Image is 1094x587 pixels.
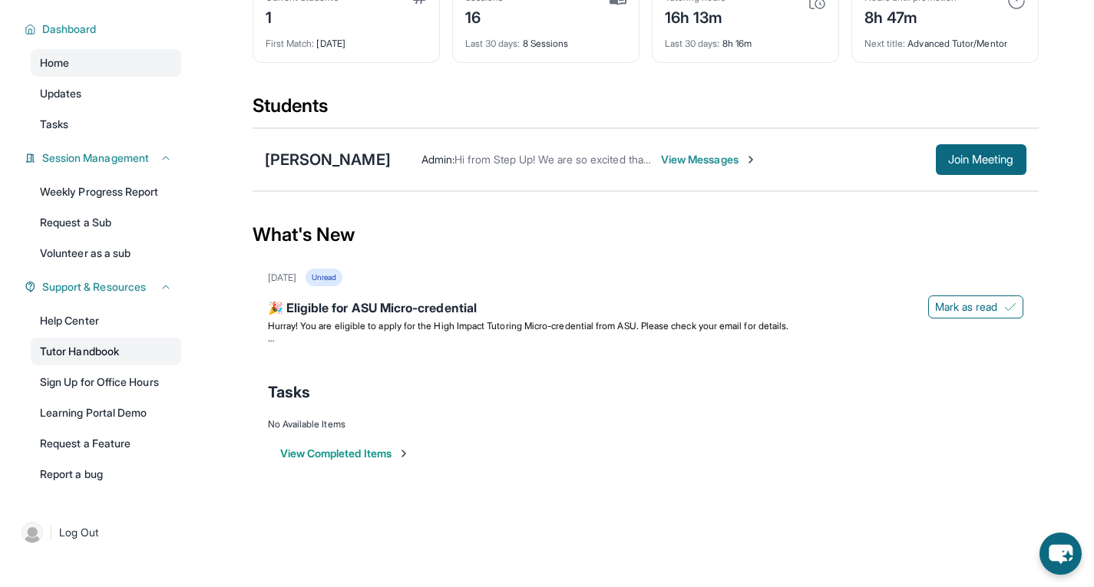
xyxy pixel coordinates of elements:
[661,152,757,167] span: View Messages
[465,28,626,50] div: 8 Sessions
[15,516,181,549] a: |Log Out
[266,28,427,50] div: [DATE]
[665,4,726,28] div: 16h 13m
[49,523,53,542] span: |
[864,38,906,49] span: Next title :
[31,430,181,457] a: Request a Feature
[936,144,1026,175] button: Join Meeting
[745,153,757,166] img: Chevron-Right
[36,21,172,37] button: Dashboard
[280,446,410,461] button: View Completed Items
[421,153,454,166] span: Admin :
[266,38,315,49] span: First Match :
[266,4,339,28] div: 1
[31,80,181,107] a: Updates
[935,299,998,315] span: Mark as read
[31,209,181,236] a: Request a Sub
[31,460,181,488] a: Report a bug
[31,49,181,77] a: Home
[265,149,391,170] div: [PERSON_NAME]
[42,279,146,295] span: Support & Resources
[36,150,172,166] button: Session Management
[31,178,181,206] a: Weekly Progress Report
[31,338,181,365] a: Tutor Handbook
[40,86,82,101] span: Updates
[253,201,1039,269] div: What's New
[268,418,1023,430] div: No Available Items
[42,21,97,37] span: Dashboard
[928,295,1023,318] button: Mark as read
[31,239,181,267] a: Volunteer as a sub
[21,522,43,543] img: user-img
[268,320,789,331] span: Hurray! You are eligible to apply for the High Impact Tutoring Micro-credential from ASU. Please ...
[268,298,1023,320] div: 🎉 Eligible for ASU Micro-credential
[268,272,296,284] div: [DATE]
[864,4,957,28] div: 8h 47m
[59,525,99,540] span: Log Out
[40,117,68,132] span: Tasks
[465,38,521,49] span: Last 30 days :
[253,94,1039,127] div: Students
[31,110,181,138] a: Tasks
[864,28,1026,50] div: Advanced Tutor/Mentor
[948,155,1014,164] span: Join Meeting
[40,55,69,71] span: Home
[665,38,720,49] span: Last 30 days :
[306,269,342,286] div: Unread
[31,399,181,427] a: Learning Portal Demo
[268,381,310,403] span: Tasks
[1004,301,1016,313] img: Mark as read
[31,307,181,335] a: Help Center
[36,279,172,295] button: Support & Resources
[42,150,149,166] span: Session Management
[1039,533,1082,575] button: chat-button
[465,4,504,28] div: 16
[665,28,826,50] div: 8h 16m
[31,368,181,396] a: Sign Up for Office Hours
